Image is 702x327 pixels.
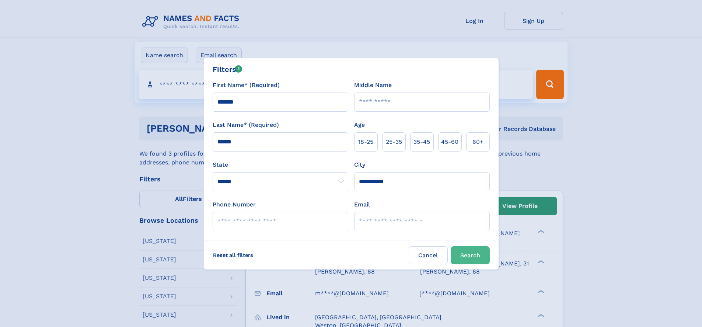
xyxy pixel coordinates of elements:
label: Reset all filters [208,246,258,264]
label: City [354,160,365,169]
label: Last Name* (Required) [213,121,279,129]
label: State [213,160,348,169]
span: 60+ [472,138,483,146]
label: Cancel [409,246,448,264]
label: Phone Number [213,200,256,209]
span: 45‑60 [441,138,458,146]
label: Email [354,200,370,209]
button: Search [451,246,490,264]
label: Middle Name [354,81,392,90]
span: 25‑35 [386,138,402,146]
span: 35‑45 [413,138,430,146]
span: 18‑25 [358,138,373,146]
div: Filters [213,64,242,75]
label: First Name* (Required) [213,81,280,90]
label: Age [354,121,365,129]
